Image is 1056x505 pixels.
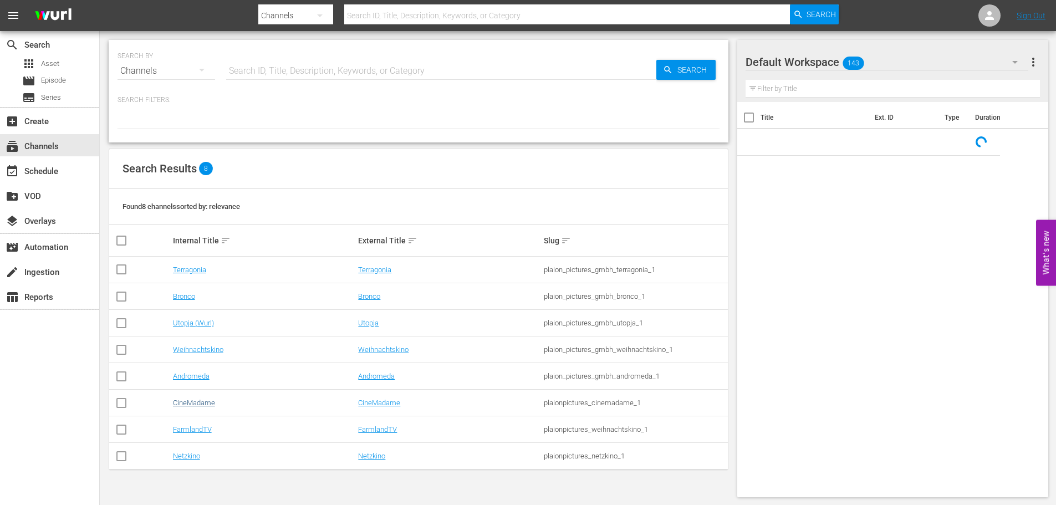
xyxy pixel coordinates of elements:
[173,266,206,274] a: Terragonia
[6,241,19,254] span: Automation
[41,58,59,69] span: Asset
[544,266,726,274] div: plaion_pictures_gmbh_terragonia_1
[22,91,35,104] span: Series
[544,292,726,300] div: plaion_pictures_gmbh_bronco_1
[544,372,726,380] div: plaion_pictures_gmbh_andromeda_1
[407,236,417,246] span: sort
[41,75,66,86] span: Episode
[358,319,379,327] a: Utopja
[868,102,938,133] th: Ext. ID
[6,38,19,52] span: Search
[544,234,726,247] div: Slug
[968,102,1035,133] th: Duration
[27,3,80,29] img: ans4CAIJ8jUAAAAAAAAAAAAAAAAAAAAAAAAgQb4GAAAAAAAAAAAAAAAAAAAAAAAAJMjXAAAAAAAAAAAAAAAAAAAAAAAAgAT5G...
[544,425,726,433] div: plaionpictures_weihnachtskino_1
[656,60,716,80] button: Search
[173,319,214,327] a: Utopja (Wurl)
[118,55,215,86] div: Channels
[41,92,61,103] span: Series
[6,215,19,228] span: Overlays
[358,425,397,433] a: FarmlandTV
[173,234,355,247] div: Internal Title
[938,102,968,133] th: Type
[673,60,716,80] span: Search
[199,162,213,175] span: 8
[358,266,391,274] a: Terragonia
[123,162,197,175] span: Search Results
[358,452,385,460] a: Netzkino
[358,292,380,300] a: Bronco
[221,236,231,246] span: sort
[561,236,571,246] span: sort
[544,319,726,327] div: plaion_pictures_gmbh_utopja_1
[1027,49,1040,75] button: more_vert
[6,140,19,153] span: Channels
[118,95,720,105] p: Search Filters:
[6,266,19,279] span: Ingestion
[544,399,726,407] div: plaionpictures_cinemadame_1
[173,399,215,407] a: CineMadame
[544,452,726,460] div: plaionpictures_netzkino_1
[746,47,1028,78] div: Default Workspace
[22,74,35,88] span: Episode
[544,345,726,354] div: plaion_pictures_gmbh_weihnachtskino_1
[173,425,212,433] a: FarmlandTV
[1017,11,1045,20] a: Sign Out
[6,190,19,203] span: VOD
[173,372,210,380] a: Andromeda
[6,115,19,128] span: Create
[358,234,540,247] div: External Title
[6,290,19,304] span: Reports
[7,9,20,22] span: menu
[761,102,868,133] th: Title
[358,372,395,380] a: Andromeda
[173,452,200,460] a: Netzkino
[123,202,240,211] span: Found 8 channels sorted by: relevance
[358,399,400,407] a: CineMadame
[358,345,409,354] a: Weihnachtskino
[807,4,836,24] span: Search
[6,165,19,178] span: Schedule
[1036,220,1056,285] button: Open Feedback Widget
[22,57,35,70] span: Asset
[173,292,195,300] a: Bronco
[1027,55,1040,69] span: more_vert
[173,345,223,354] a: Weihnachtskino
[843,52,864,75] span: 143
[790,4,839,24] button: Search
